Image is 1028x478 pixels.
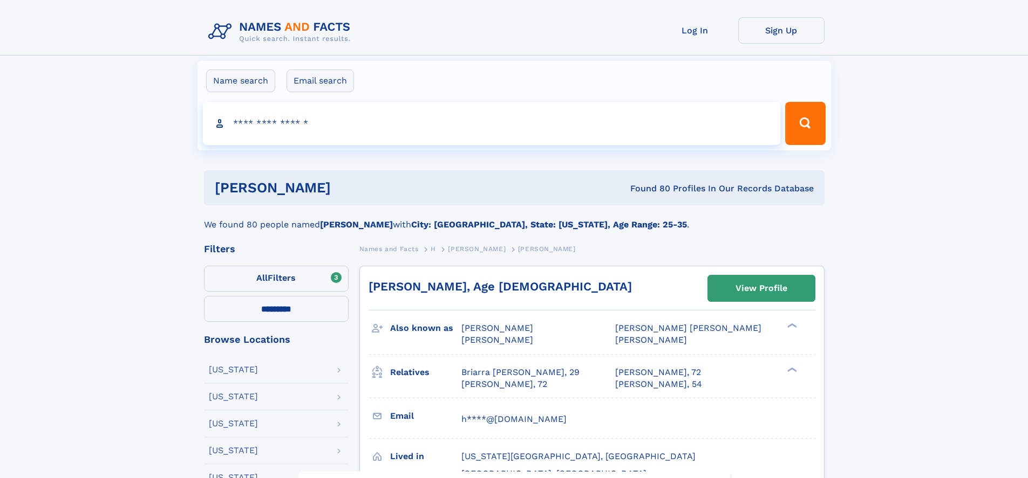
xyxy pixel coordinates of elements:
div: Filters [204,244,349,254]
div: ❯ [785,366,798,373]
span: All [256,273,268,283]
div: Browse Locations [204,335,349,344]
a: Names and Facts [359,242,419,255]
div: [US_STATE] [209,446,258,455]
div: ❯ [785,322,798,329]
a: Briarra [PERSON_NAME], 29 [461,366,580,378]
div: [US_STATE] [209,419,258,428]
div: Found 80 Profiles In Our Records Database [480,183,814,195]
div: [US_STATE] [209,392,258,401]
a: H [431,242,436,255]
span: [US_STATE][GEOGRAPHIC_DATA], [GEOGRAPHIC_DATA] [461,451,696,461]
b: [PERSON_NAME] [320,219,393,230]
span: [PERSON_NAME] [615,335,687,345]
a: [PERSON_NAME], 54 [615,378,702,390]
span: [PERSON_NAME] [518,245,576,253]
span: [PERSON_NAME] [PERSON_NAME] [615,323,761,333]
h3: Relatives [390,363,461,382]
input: search input [203,102,781,145]
img: Logo Names and Facts [204,17,359,46]
a: Log In [652,17,738,44]
a: View Profile [708,275,815,301]
span: H [431,245,436,253]
span: [PERSON_NAME] [461,335,533,345]
span: [PERSON_NAME] [448,245,506,253]
div: View Profile [736,276,787,301]
a: [PERSON_NAME], Age [DEMOGRAPHIC_DATA] [369,280,632,293]
a: [PERSON_NAME], 72 [461,378,547,390]
h3: Lived in [390,447,461,466]
b: City: [GEOGRAPHIC_DATA], State: [US_STATE], Age Range: 25-35 [411,219,687,230]
a: [PERSON_NAME], 72 [615,366,701,378]
div: [US_STATE] [209,365,258,374]
label: Email search [287,70,354,92]
a: [PERSON_NAME] [448,242,506,255]
h1: [PERSON_NAME] [215,181,481,195]
span: [PERSON_NAME] [461,323,533,333]
div: We found 80 people named with . [204,205,825,231]
a: Sign Up [738,17,825,44]
label: Filters [204,266,349,292]
h3: Also known as [390,319,461,337]
button: Search Button [785,102,825,145]
h3: Email [390,407,461,425]
label: Name search [206,70,275,92]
